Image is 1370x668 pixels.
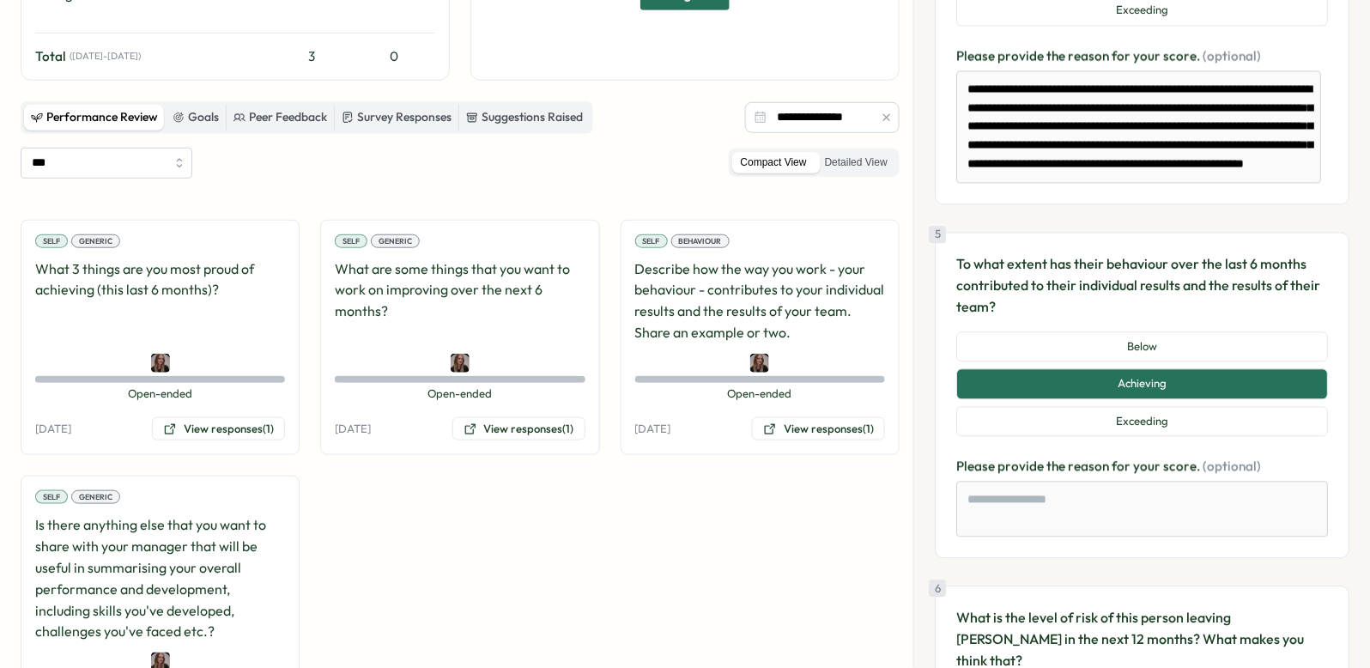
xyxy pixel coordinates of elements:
div: Peer Feedback [233,108,327,127]
div: Self [35,234,68,248]
span: score. [1163,458,1203,474]
div: 0 [353,47,435,66]
span: (optional) [1203,458,1261,474]
span: reason [1068,458,1112,474]
button: Exceeding [956,406,1328,437]
span: your [1133,458,1163,474]
button: Below [956,331,1328,362]
div: Generic [71,234,120,248]
div: 5 [929,226,946,243]
p: What 3 things are you most proud of achieving (this last 6 months)? [35,258,285,343]
span: (optional) [1203,47,1261,64]
span: Please [956,47,997,64]
button: View responses(1) [152,417,285,441]
div: Self [635,234,668,248]
div: Generic [371,234,420,248]
span: Open-ended [335,386,585,402]
span: Please [956,458,997,474]
span: the [1046,458,1068,474]
p: [DATE] [635,422,671,437]
p: To what extent has their behaviour over the last 6 months contributed to their individual results... [956,253,1328,317]
p: [DATE] [335,422,371,437]
span: score. [1163,47,1203,64]
div: Survey Responses [342,108,452,127]
div: 6 [929,580,946,597]
div: Suggestions Raised [466,108,583,127]
p: Describe how the way you work - your behaviour - contributes to your individual results and the r... [635,258,885,343]
span: ( [DATE] - [DATE] ) [70,51,141,62]
p: [DATE] [35,422,71,437]
p: Is there anything else that you want to share with your manager that will be useful in summarisin... [35,514,285,642]
button: View responses(1) [752,417,885,441]
img: Aimee Weston [151,354,170,373]
div: Self [335,234,367,248]
div: Self [35,490,68,504]
label: Detailed View [816,152,896,173]
div: 3 [277,47,346,66]
span: Total [35,47,66,66]
button: Achieving [956,368,1328,399]
label: Compact View [732,152,815,173]
span: for [1112,458,1133,474]
div: Goals [173,108,219,127]
span: the [1046,47,1068,64]
img: Aimee Weston [750,354,769,373]
span: your [1133,47,1163,64]
p: What are some things that you want to work on improving over the next 6 months? [335,258,585,343]
div: Behaviour [671,234,730,248]
span: Open-ended [635,386,885,402]
span: provide [997,458,1046,474]
span: for [1112,47,1133,64]
span: provide [997,47,1046,64]
span: Open-ended [35,386,285,402]
span: reason [1068,47,1112,64]
img: Aimee Weston [451,354,470,373]
div: Performance Review [31,108,158,127]
div: Generic [71,490,120,504]
button: View responses(1) [452,417,585,441]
